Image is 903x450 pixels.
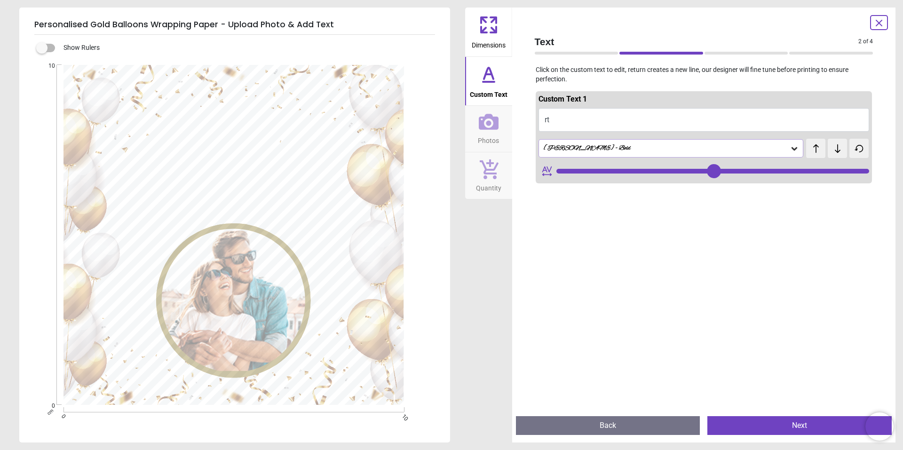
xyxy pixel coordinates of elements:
[478,132,499,146] span: Photos
[465,106,512,152] button: Photos
[465,57,512,106] button: Custom Text
[539,108,870,132] button: rt
[858,38,873,46] span: 2 of 4
[37,62,55,70] span: 10
[465,8,512,56] button: Dimensions
[535,35,859,48] span: Text
[42,42,450,54] div: Show Rulers
[865,412,894,441] iframe: Brevo live chat
[470,86,507,100] span: Custom Text
[472,36,506,50] span: Dimensions
[476,179,501,193] span: Quantity
[516,416,700,435] button: Back
[707,416,892,435] button: Next
[543,144,790,152] div: [PERSON_NAME] - Bold
[527,65,881,84] p: Click on the custom text to edit, return creates a new line, our designer will fine tune before p...
[539,95,587,103] span: Custom Text 1
[34,15,435,35] h5: Personalised Gold Balloons Wrapping Paper - Upload Photo & Add Text
[465,152,512,199] button: Quantity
